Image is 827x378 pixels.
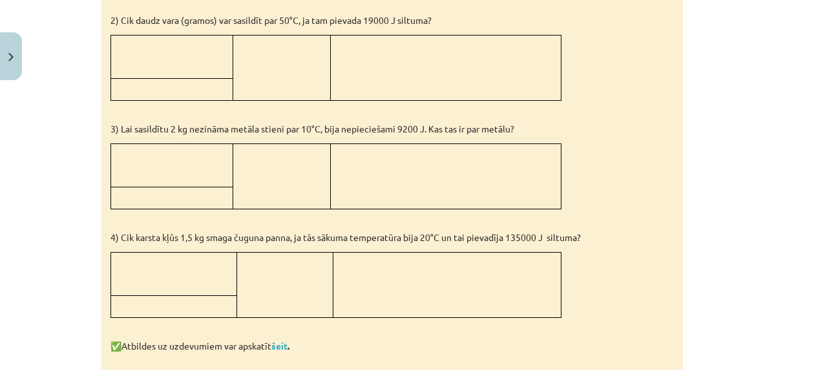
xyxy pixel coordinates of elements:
[271,340,289,352] strong: .
[110,340,121,352] strong: ✅
[110,339,674,353] p: Atbildes uz uzdevumiem var apskatīt
[110,122,674,136] p: 3) Lai sasildītu 2 kg nezināma metāla stieni par 10°C, bija nepieciešami 9200 J. Kas tas ir par m...
[110,14,674,27] p: 2) Cik daudz vara (gramos) var sasildīt par 50°C, ja tam pievada 19000 J siltuma?
[271,340,288,352] a: šeit
[110,231,674,244] p: 4) Cik karsta kļūs 1,5 kg smaga čuguna panna, ja tās sākuma temperatūra bija 20°C un tai pievadīj...
[8,53,14,61] img: icon-close-lesson-0947bae3869378f0d4975bcd49f059093ad1ed9edebbc8119c70593378902aed.svg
